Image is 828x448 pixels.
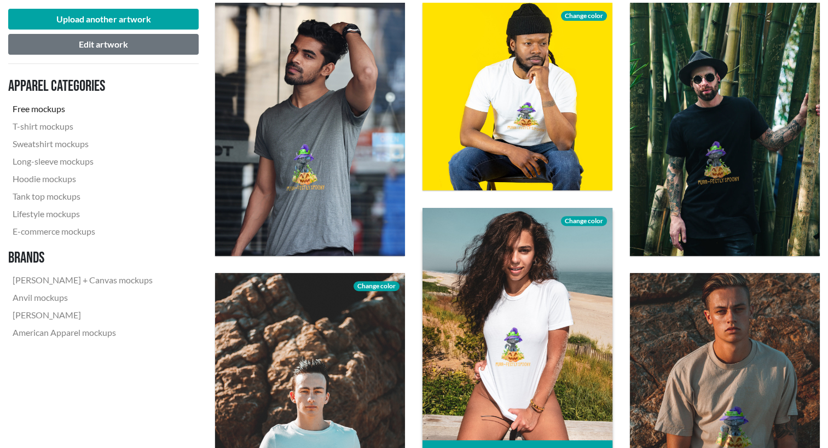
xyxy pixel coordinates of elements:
a: American Apparel mockups [8,324,157,341]
a: E-commerce mockups [8,223,157,240]
a: [PERSON_NAME] + Canvas mockups [8,271,157,289]
a: Sweatshirt mockups [8,135,157,153]
a: T-shirt mockups [8,118,157,135]
h3: Brands [8,249,157,267]
span: Change color [561,216,607,226]
a: Lifestyle mockups [8,205,157,223]
a: Hoodie mockups [8,170,157,188]
button: Edit artwork [8,34,199,55]
h3: Apparel categories [8,77,157,96]
a: Tank top mockups [8,188,157,205]
a: Long-sleeve mockups [8,153,157,170]
span: Change color [354,281,399,291]
span: Change color [561,11,607,21]
button: Upload another artwork [8,9,199,30]
a: [PERSON_NAME] [8,306,157,324]
a: Anvil mockups [8,289,157,306]
a: Free mockups [8,100,157,118]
